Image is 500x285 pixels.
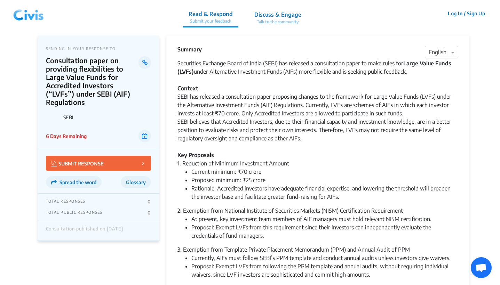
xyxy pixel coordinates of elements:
p: Consultation paper on providing flexibilities to Large Value Funds for Accredited Investors (“LVF... [46,56,139,106]
button: SUBMIT RESPONSE [46,156,151,171]
p: SENDING IN YOUR RESPONSE TO [46,46,151,51]
li: Proposed minimum: ₹25 crore [191,176,458,184]
p: SEBI [63,114,151,120]
p: Submit your feedback [189,18,233,24]
div: 1. Reduction of Minimum Investment Amount [177,159,458,168]
div: Securities Exchange Board of India (SEBI) has released a consultation paper to make rules for und... [177,59,458,76]
p: SUBMIT RESPONSE [51,159,104,167]
span: Glossary [126,179,146,185]
img: Vector.jpg [51,161,57,166]
div: SEBI has released a consultation paper proposing changes to the framework for Large Value Funds (... [177,76,458,151]
a: Open chat [471,257,492,278]
div: 2. Exemption from National Institute of Securities Markets (NISM) Certification Requirement [177,206,458,215]
strong: Key Proposals [177,152,214,158]
li: Current minimum: ₹70 crore [191,168,458,176]
li: Rationale: Accredited investors have adequate financial expertise, and lowering the threshold wil... [191,184,458,201]
div: 3. Exemption from Template Private Placement Memorandum (PPM) and Annual Audit of PPM [177,245,458,254]
span: Spread the word [59,179,96,185]
li: Currently, AIFs must follow SEBI’s PPM template and conduct annual audits unless investors give w... [191,254,458,262]
li: Proposal: Exempt LVFs from following the PPM template and annual audits, without requiring indivi... [191,262,458,279]
div: Consultation published on [DATE] [46,226,123,235]
button: Glossary [121,176,151,188]
p: TOTAL RESPONSES [46,199,86,204]
button: Log In / Sign Up [443,8,490,19]
p: 0 [148,199,151,204]
button: Spread the word [46,176,102,188]
p: Summary [177,45,202,54]
li: Proposal: Exempt LVFs from this requirement since their investors can independently evaluate the ... [191,223,458,240]
p: Discuss & Engage [254,10,301,19]
strong: Context [177,85,198,92]
img: navlogo.png [10,3,47,24]
p: Read & Respond [189,10,233,18]
li: At present, key investment team members of AIF managers must hold relevant NISM certification. [191,215,458,223]
p: 0 [148,210,151,215]
p: 6 Days Remaining [46,132,87,140]
p: TOTAL PUBLIC RESPONSES [46,210,103,215]
img: SEBI logo [46,110,61,124]
p: Talk to the community [254,19,301,25]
